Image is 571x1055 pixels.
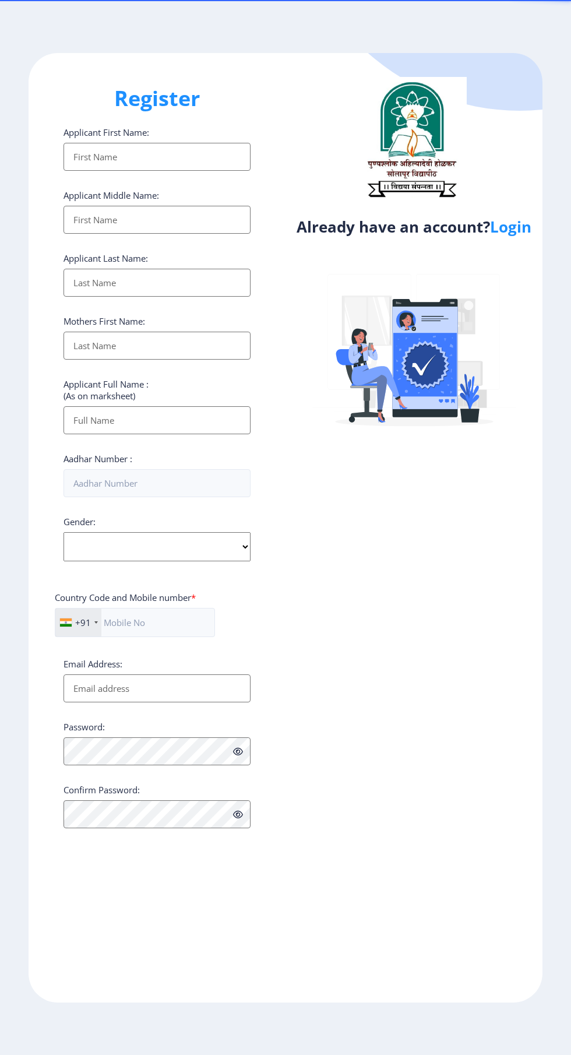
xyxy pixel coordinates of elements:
[64,406,251,434] input: Full Name
[64,516,96,527] label: Gender:
[64,269,251,297] input: Last Name
[64,674,251,702] input: Email address
[55,609,101,636] div: India (भारत): +91
[55,592,196,603] label: Country Code and Mobile number
[312,252,516,456] img: Verified-rafiki.svg
[64,126,149,138] label: Applicant First Name:
[64,658,122,670] label: Email Address:
[64,469,251,497] input: Aadhar Number
[356,77,467,202] img: logo
[75,617,91,628] div: +91
[64,378,149,402] label: Applicant Full Name : (As on marksheet)
[64,252,148,264] label: Applicant Last Name:
[64,143,251,171] input: First Name
[64,453,132,465] label: Aadhar Number :
[64,189,159,201] label: Applicant Middle Name:
[64,332,251,360] input: Last Name
[64,85,251,112] h1: Register
[490,216,531,237] a: Login
[294,217,534,236] h4: Already have an account?
[64,315,145,327] label: Mothers First Name:
[64,784,140,796] label: Confirm Password:
[55,608,215,637] input: Mobile No
[64,206,251,234] input: First Name
[64,721,105,733] label: Password:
